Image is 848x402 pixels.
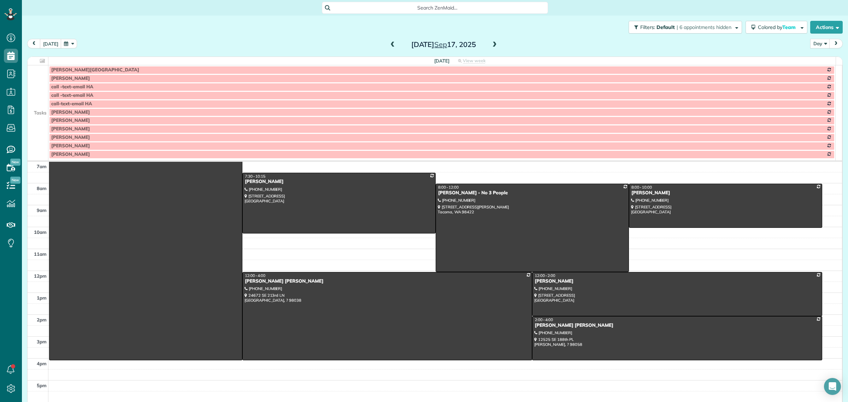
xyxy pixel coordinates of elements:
span: Colored by [758,24,798,30]
span: New [10,159,20,166]
span: [PERSON_NAME][GEOGRAPHIC_DATA] [51,67,139,73]
span: 4pm [37,361,47,366]
span: 9am [37,207,47,213]
span: Team [782,24,797,30]
span: 5pm [37,383,47,388]
span: 1pm [37,295,47,301]
button: Actions [810,21,843,34]
div: Open Intercom Messenger [824,378,841,395]
button: Filters: Default | 6 appointments hidden [629,21,742,34]
span: call-text-email HA [51,101,92,107]
span: 12:00 - 2:00 [535,273,555,278]
span: 11am [34,251,47,257]
span: 7am [37,164,47,169]
span: 8:00 - 12:00 [438,185,459,190]
span: | 6 appointments hidden [677,24,731,30]
span: [PERSON_NAME] [51,118,90,123]
span: New [10,177,20,184]
span: 7:30 - 10:15 [245,174,265,179]
span: 8:00 - 10:00 [631,185,652,190]
span: Filters: [640,24,655,30]
a: Filters: Default | 6 appointments hidden [625,21,742,34]
span: 8am [37,185,47,191]
button: prev [27,39,41,48]
span: Default [656,24,675,30]
span: [PERSON_NAME] [51,143,90,149]
button: Colored byTeam [746,21,807,34]
div: [PERSON_NAME] [534,278,820,284]
span: [PERSON_NAME] [51,152,90,157]
span: [PERSON_NAME] [51,126,90,132]
span: 10am [34,229,47,235]
span: 12pm [34,273,47,279]
button: next [829,39,843,48]
h2: [DATE] 17, 2025 [399,41,488,48]
span: 12:00 - 4:00 [245,273,265,278]
span: View week [463,58,485,64]
span: call -text-email HA [51,84,93,90]
div: [PERSON_NAME] [PERSON_NAME] [245,278,530,284]
span: call -text-email HA [51,93,93,98]
div: [PERSON_NAME] [PERSON_NAME] [534,323,820,329]
span: 2:00 - 4:00 [535,317,553,322]
span: 2pm [37,317,47,323]
span: [PERSON_NAME] [51,110,90,115]
button: Day [810,39,830,48]
span: [DATE] [434,58,449,64]
span: [PERSON_NAME] [51,76,90,81]
span: 3pm [37,339,47,344]
div: [PERSON_NAME] [245,179,434,185]
div: [PERSON_NAME] [631,190,820,196]
span: Sep [434,40,447,49]
span: [PERSON_NAME] [51,135,90,140]
button: [DATE] [40,39,61,48]
div: [PERSON_NAME] - No 3 People [438,190,627,196]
